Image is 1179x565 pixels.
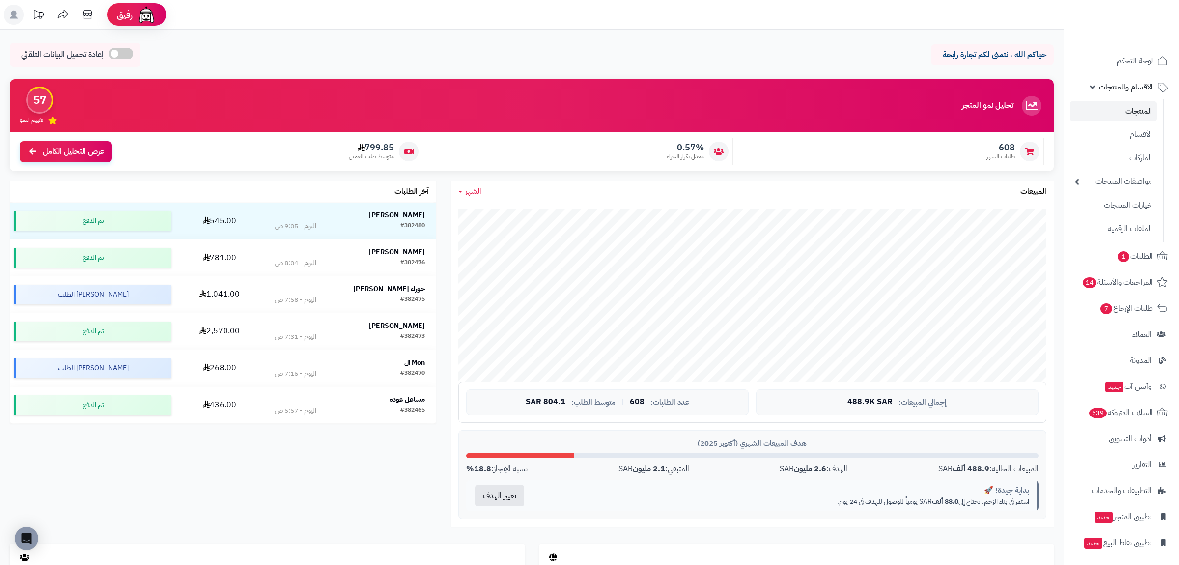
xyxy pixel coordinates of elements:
[400,332,425,342] div: #382473
[1082,275,1153,289] span: المراجعات والأسئلة
[20,116,43,124] span: تقييم النمو
[369,210,425,220] strong: [PERSON_NAME]
[1109,432,1151,446] span: أدوات التسويق
[621,398,624,406] span: |
[1070,401,1173,424] a: السلات المتروكة539
[43,146,104,157] span: عرض التحليل الكامل
[400,406,425,416] div: #382465
[390,394,425,405] strong: مشاعل عوده
[275,295,316,305] div: اليوم - 7:58 ص
[1094,510,1151,524] span: تطبيق المتجر
[1070,171,1157,192] a: مواصفات المنتجات
[526,398,565,407] span: 804.1 SAR
[1070,375,1173,398] a: وآتس آبجديد
[275,221,316,231] div: اليوم - 9:05 ص
[349,152,394,161] span: متوسط طلب العميل
[1070,427,1173,450] a: أدوات التسويق
[175,239,263,276] td: 781.00
[962,101,1013,110] h3: تحليل نمو المتجر
[466,463,491,475] strong: 18.8%
[932,496,958,506] strong: 88.0 ألف
[780,463,847,475] div: الهدف: SAR
[404,357,425,368] strong: Mon ال
[1099,80,1153,94] span: الأقسام والمنتجات
[633,463,665,475] strong: 2.1 مليون
[465,185,481,197] span: الشهر
[618,463,689,475] div: المتبقي: SAR
[14,285,171,304] div: [PERSON_NAME] الطلب
[175,203,263,239] td: 545.00
[794,463,826,475] strong: 2.6 مليون
[1070,195,1157,216] a: خيارات المنتجات
[650,398,689,407] span: عدد الطلبات:
[1117,54,1153,68] span: لوحة التحكم
[1070,148,1157,169] a: الماركات
[1070,297,1173,320] a: طلبات الإرجاع7
[667,142,704,153] span: 0.57%
[1070,101,1157,121] a: المنتجات
[1070,349,1173,372] a: المدونة
[14,248,171,268] div: تم الدفع
[1070,453,1173,476] a: التقارير
[1070,244,1173,268] a: الطلبات1
[14,211,171,231] div: تم الدفع
[1020,187,1046,196] h3: المبيعات
[540,485,1029,496] div: بداية جيدة! 🚀
[1070,49,1173,73] a: لوحة التحكم
[349,142,394,153] span: 799.85
[1132,327,1151,341] span: العملاء
[14,322,171,341] div: تم الدفع
[938,463,1039,475] div: المبيعات الحالية: SAR
[667,152,704,161] span: معدل تكرار الشراء
[275,406,316,416] div: اليوم - 5:57 ص
[400,258,425,268] div: #382476
[466,463,528,475] div: نسبة الإنجاز:
[540,497,1029,506] p: استمر في بناء الزخم. تحتاج إلى SAR يومياً للوصول للهدف في 24 يوم.
[400,369,425,379] div: #382470
[1130,354,1151,367] span: المدونة
[175,276,263,313] td: 1,041.00
[1088,407,1107,419] span: 539
[175,387,263,423] td: 436.00
[938,49,1046,60] p: حياكم الله ، نتمنى لكم تجارة رابحة
[1112,7,1170,28] img: logo-2.png
[1104,380,1151,393] span: وآتس آب
[1092,484,1151,498] span: التطبيقات والخدمات
[400,221,425,231] div: #382480
[1117,249,1153,263] span: الطلبات
[571,398,616,407] span: متوسط الطلب:
[1070,124,1157,145] a: الأقسام
[986,152,1015,161] span: طلبات الشهر
[1095,512,1113,523] span: جديد
[1099,301,1153,315] span: طلبات الإرجاع
[400,295,425,305] div: #382475
[1070,218,1157,239] a: الملفات الرقمية
[175,313,263,350] td: 2,570.00
[1070,505,1173,529] a: تطبيق المتجرجديد
[475,485,524,506] button: تغيير الهدف
[369,321,425,331] strong: [PERSON_NAME]
[953,463,989,475] strong: 488.9 ألف
[1082,277,1097,289] span: 14
[458,186,481,197] a: الشهر
[1083,536,1151,550] span: تطبيق نقاط البيع
[117,9,133,21] span: رفيق
[275,332,316,342] div: اليوم - 7:31 ص
[26,5,51,27] a: تحديثات المنصة
[1070,531,1173,555] a: تطبيق نقاط البيعجديد
[1105,382,1123,392] span: جديد
[137,5,156,25] img: ai-face.png
[1070,270,1173,294] a: المراجعات والأسئلة14
[1088,406,1153,419] span: السلات المتروكة
[275,369,316,379] div: اليوم - 7:16 ص
[369,247,425,257] strong: [PERSON_NAME]
[466,438,1039,448] div: هدف المبيعات الشهري (أكتوبر 2025)
[986,142,1015,153] span: 608
[1100,303,1113,315] span: 7
[21,49,104,60] span: إعادة تحميل البيانات التلقائي
[1070,479,1173,503] a: التطبيقات والخدمات
[394,187,429,196] h3: آخر الطلبات
[1070,323,1173,346] a: العملاء
[275,258,316,268] div: اليوم - 8:04 ص
[847,398,893,407] span: 488.9K SAR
